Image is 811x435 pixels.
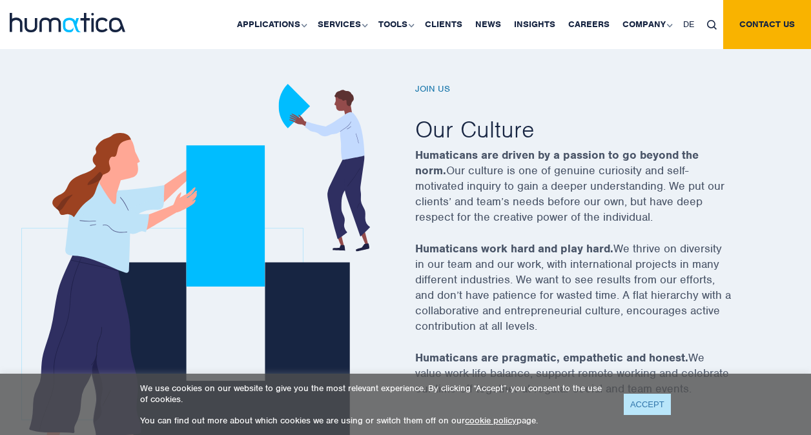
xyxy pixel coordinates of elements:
[624,394,671,415] a: ACCEPT
[415,148,699,177] strong: Humaticans are driven by a passion to go beyond the norm.
[140,383,608,405] p: We use cookies on our website to give you the most relevant experience. By clicking “Accept”, you...
[415,114,764,144] h2: Our Culture
[683,19,694,30] span: DE
[415,84,764,95] h6: Join us
[415,147,764,241] p: Our culture is one of genuine curiosity and self-motivated inquiry to gain a deeper understanding...
[10,13,125,32] img: logo
[465,415,517,426] a: cookie policy
[707,20,717,30] img: search_icon
[140,415,608,426] p: You can find out more about which cookies we are using or switch them off on our page.
[415,241,613,256] strong: Humaticans work hard and play hard.
[415,350,764,412] p: We value work-life balance, support remote working and celebrate our time-off together at regular...
[415,350,688,365] strong: Humaticans are pragmatic, empathetic and honest.
[415,241,764,350] p: We thrive on diversity in our team and our work, with international projects in many different in...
